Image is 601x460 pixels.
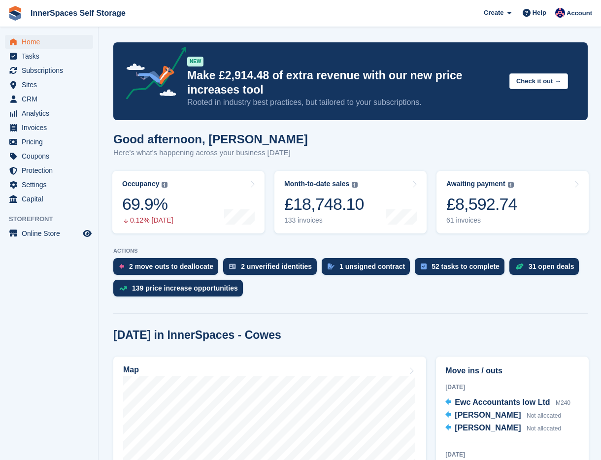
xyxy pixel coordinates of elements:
a: 52 tasks to complete [415,258,509,280]
span: [PERSON_NAME] [455,411,521,419]
img: price-adjustments-announcement-icon-8257ccfd72463d97f412b2fc003d46551f7dbcb40ab6d574587a9cd5c0d94... [118,47,187,103]
div: 133 invoices [284,216,364,225]
span: Help [533,8,546,18]
div: 52 tasks to complete [432,263,500,270]
a: menu [5,178,93,192]
span: Not allocated [527,425,561,432]
a: Awaiting payment £8,592.74 61 invoices [436,171,589,233]
h2: [DATE] in InnerSpaces - Cowes [113,329,281,342]
h2: Move ins / outs [445,365,579,377]
div: 69.9% [122,194,173,214]
h2: Map [123,365,139,374]
a: InnerSpaces Self Storage [27,5,130,21]
a: menu [5,35,93,49]
div: 0.12% [DATE] [122,216,173,225]
span: Pricing [22,135,81,149]
p: Rooted in industry best practices, but tailored to your subscriptions. [187,97,501,108]
div: 1 unsigned contract [339,263,405,270]
a: Occupancy 69.9% 0.12% [DATE] [112,171,265,233]
span: Protection [22,164,81,177]
a: menu [5,92,93,106]
p: ACTIONS [113,248,588,254]
div: Month-to-date sales [284,180,349,188]
span: Home [22,35,81,49]
span: Tasks [22,49,81,63]
img: icon-info-grey-7440780725fd019a000dd9b08b2336e03edf1995a4989e88bcd33f0948082b44.svg [352,182,358,188]
a: menu [5,64,93,77]
img: price_increase_opportunities-93ffe204e8149a01c8c9dc8f82e8f89637d9d84a8eef4429ea346261dce0b2c0.svg [119,286,127,291]
span: Sites [22,78,81,92]
div: 139 price increase opportunities [132,284,238,292]
div: 31 open deals [529,263,574,270]
img: icon-info-grey-7440780725fd019a000dd9b08b2336e03edf1995a4989e88bcd33f0948082b44.svg [508,182,514,188]
div: [DATE] [445,383,579,392]
a: menu [5,227,93,240]
img: verify_identity-adf6edd0f0f0b5bbfe63781bf79b02c33cf7c696d77639b501bdc392416b5a36.svg [229,263,236,269]
span: Settings [22,178,81,192]
img: move_outs_to_deallocate_icon-f764333ba52eb49d3ac5e1228854f67142a1ed5810a6f6cc68b1a99e826820c5.svg [119,263,124,269]
a: 139 price increase opportunities [113,280,248,301]
span: Storefront [9,214,98,224]
img: stora-icon-8386f47178a22dfd0bd8f6a31ec36ba5ce8667c1dd55bd0f319d3a0aa187defe.svg [8,6,23,21]
img: task-75834270c22a3079a89374b754ae025e5fb1db73e45f91037f5363f120a921f8.svg [421,263,427,269]
button: Check it out → [509,73,568,90]
a: menu [5,121,93,134]
img: contract_signature_icon-13c848040528278c33f63329250d36e43548de30e8caae1d1a13099fd9432cc5.svg [328,263,334,269]
p: Make £2,914.48 of extra revenue with our new price increases tool [187,68,501,97]
img: icon-info-grey-7440780725fd019a000dd9b08b2336e03edf1995a4989e88bcd33f0948082b44.svg [162,182,167,188]
span: Invoices [22,121,81,134]
a: 2 unverified identities [223,258,322,280]
a: menu [5,149,93,163]
a: menu [5,49,93,63]
div: 61 invoices [446,216,517,225]
div: [DATE] [445,450,579,459]
span: Not allocated [527,412,561,419]
a: menu [5,106,93,120]
div: NEW [187,57,203,66]
span: Create [484,8,503,18]
a: 1 unsigned contract [322,258,415,280]
span: Analytics [22,106,81,120]
span: Account [567,8,592,18]
span: M240 [556,399,570,406]
span: Capital [22,192,81,206]
span: CRM [22,92,81,106]
div: Awaiting payment [446,180,505,188]
a: [PERSON_NAME] Not allocated [445,422,561,435]
a: [PERSON_NAME] Not allocated [445,409,561,422]
a: 31 open deals [509,258,584,280]
a: Ewc Accountants Iow Ltd M240 [445,396,570,409]
h1: Good afternoon, [PERSON_NAME] [113,132,308,146]
a: menu [5,164,93,177]
div: £8,592.74 [446,194,517,214]
a: menu [5,135,93,149]
a: Month-to-date sales £18,748.10 133 invoices [274,171,427,233]
img: deal-1b604bf984904fb50ccaf53a9ad4b4a5d6e5aea283cecdc64d6e3604feb123c2.svg [515,263,524,270]
img: Dominic Hampson [555,8,565,18]
div: £18,748.10 [284,194,364,214]
a: menu [5,78,93,92]
span: [PERSON_NAME] [455,424,521,432]
p: Here's what's happening across your business [DATE] [113,147,308,159]
span: Coupons [22,149,81,163]
span: Ewc Accountants Iow Ltd [455,398,550,406]
div: 2 unverified identities [241,263,312,270]
div: Occupancy [122,180,159,188]
a: 2 move outs to deallocate [113,258,223,280]
span: Subscriptions [22,64,81,77]
a: Preview store [81,228,93,239]
div: 2 move outs to deallocate [129,263,213,270]
span: Online Store [22,227,81,240]
a: menu [5,192,93,206]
